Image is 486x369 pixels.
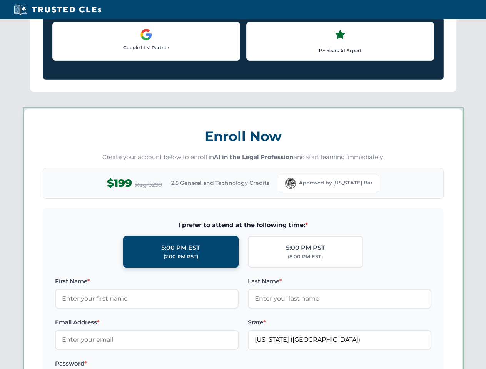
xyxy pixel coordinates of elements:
label: Email Address [55,318,239,327]
img: Florida Bar [285,178,296,189]
h3: Enroll Now [43,124,444,148]
label: Password [55,359,239,368]
img: Trusted CLEs [12,4,104,15]
input: Enter your last name [248,289,431,308]
span: Approved by [US_STATE] Bar [299,179,372,187]
div: 5:00 PM PST [286,243,325,253]
span: $199 [107,175,132,192]
input: Enter your email [55,330,239,349]
label: First Name [55,277,239,286]
p: 15+ Years AI Expert [253,47,428,54]
label: Last Name [248,277,431,286]
span: Reg $299 [135,180,162,189]
div: (8:00 PM EST) [288,253,323,261]
input: Florida (FL) [248,330,431,349]
label: State [248,318,431,327]
strong: AI in the Legal Profession [214,153,294,161]
p: Google LLM Partner [59,44,234,51]
div: (2:00 PM PST) [164,253,198,261]
span: 2.5 General and Technology Credits [171,179,269,187]
img: Google [140,28,152,41]
span: I prefer to attend at the following time: [55,220,431,230]
div: 5:00 PM EST [161,243,200,253]
input: Enter your first name [55,289,239,308]
p: Create your account below to enroll in and start learning immediately. [43,153,444,162]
